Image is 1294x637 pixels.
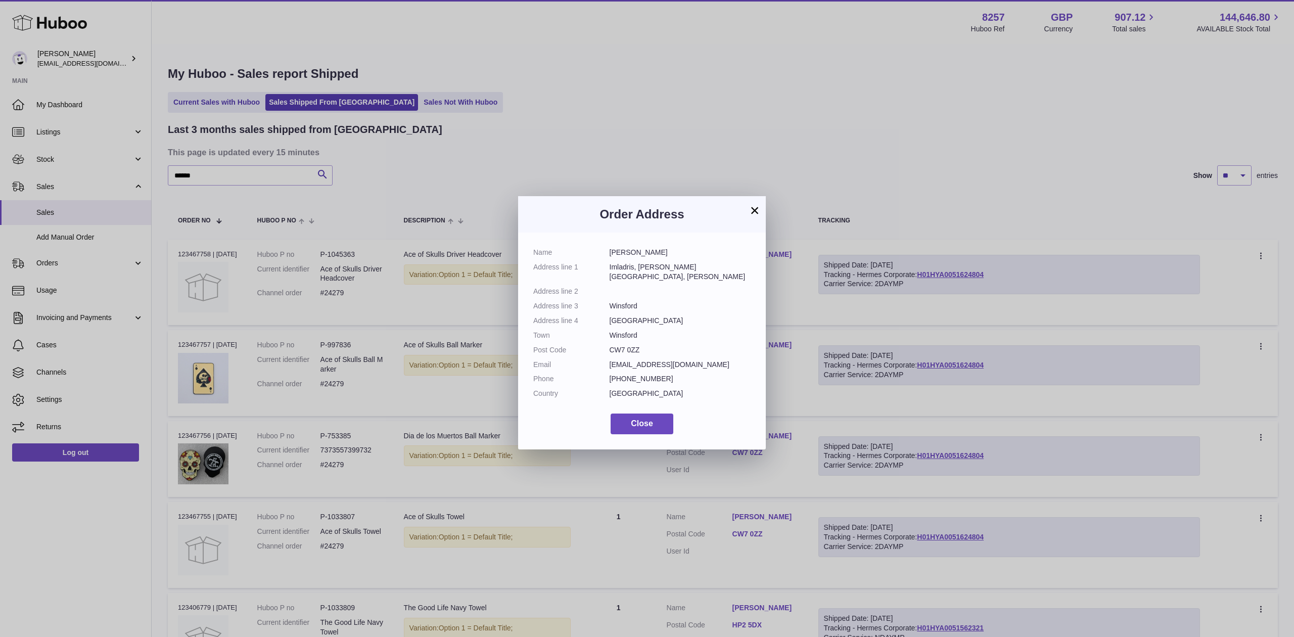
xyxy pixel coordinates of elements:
[533,316,610,326] dt: Address line 4
[610,262,751,282] dd: Imladris, [PERSON_NAME][GEOGRAPHIC_DATA], [PERSON_NAME]
[533,345,610,355] dt: Post Code
[611,414,673,434] button: Close
[610,360,751,370] dd: [EMAIL_ADDRESS][DOMAIN_NAME]
[533,301,610,311] dt: Address line 3
[610,374,751,384] dd: [PHONE_NUMBER]
[533,248,610,257] dt: Name
[610,389,751,398] dd: [GEOGRAPHIC_DATA]
[749,204,761,216] button: ×
[610,248,751,257] dd: [PERSON_NAME]
[533,262,610,282] dt: Address line 1
[610,301,751,311] dd: Winsford
[533,331,610,340] dt: Town
[533,287,610,296] dt: Address line 2
[533,374,610,384] dt: Phone
[533,206,751,222] h3: Order Address
[610,331,751,340] dd: Winsford
[533,360,610,370] dt: Email
[610,345,751,355] dd: CW7 0ZZ
[631,419,653,428] span: Close
[533,389,610,398] dt: Country
[610,316,751,326] dd: [GEOGRAPHIC_DATA]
